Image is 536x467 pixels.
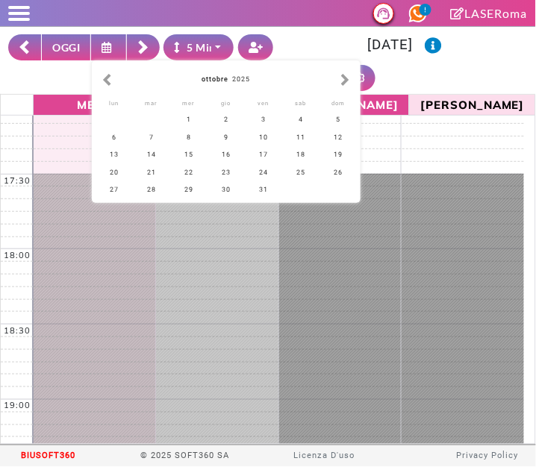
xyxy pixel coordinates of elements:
[245,95,282,111] div: venerdì
[320,111,357,128] div: 5
[208,95,245,111] div: giovedì
[96,181,133,198] div: 27
[96,146,133,163] div: 13
[96,129,133,146] div: 6
[457,451,519,461] a: Privacy Policy
[133,129,170,146] div: 7
[282,95,320,111] div: sabato
[208,164,245,181] div: 23
[282,146,320,163] div: 18
[133,164,170,181] div: 21
[1,250,34,260] div: 18:00
[174,40,229,55] div: 5 Minuti
[238,34,274,60] button: Crea nuovo contatto rapido
[208,129,245,146] div: 9
[170,129,208,146] div: 8
[1,401,34,411] div: 19:00
[245,129,282,146] div: 10
[96,164,133,181] div: 20
[133,146,170,163] div: 14
[320,129,357,146] div: 12
[37,96,155,112] span: Memo
[170,181,208,198] div: 29
[208,146,245,163] div: 16
[170,111,208,128] div: 1
[320,95,357,111] div: domenica
[282,111,320,128] div: 4
[245,111,282,128] div: 3
[320,164,357,181] div: 26
[320,146,357,163] div: 19
[1,325,34,336] div: 18:30
[233,75,251,83] span: 2025
[170,164,208,181] div: 22
[170,146,208,163] div: 15
[282,37,528,54] h3: [DATE]
[451,6,528,20] a: LASERoma
[41,34,91,60] button: OGGI
[133,181,170,198] div: 28
[208,111,245,128] div: 2
[245,164,282,181] div: 24
[245,146,282,163] div: 17
[1,175,34,186] div: 17:30
[282,164,320,181] div: 25
[282,129,320,146] div: 11
[245,181,282,198] div: 31
[133,95,170,111] div: martedì
[202,75,229,83] strong: ottobre
[208,181,245,198] div: 30
[96,95,133,111] div: lunedì
[170,95,208,111] div: mercoledì
[293,451,355,461] a: Licenza D'uso
[414,96,532,112] span: [PERSON_NAME]
[451,7,465,19] i: Clicca per andare alla pagina di firma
